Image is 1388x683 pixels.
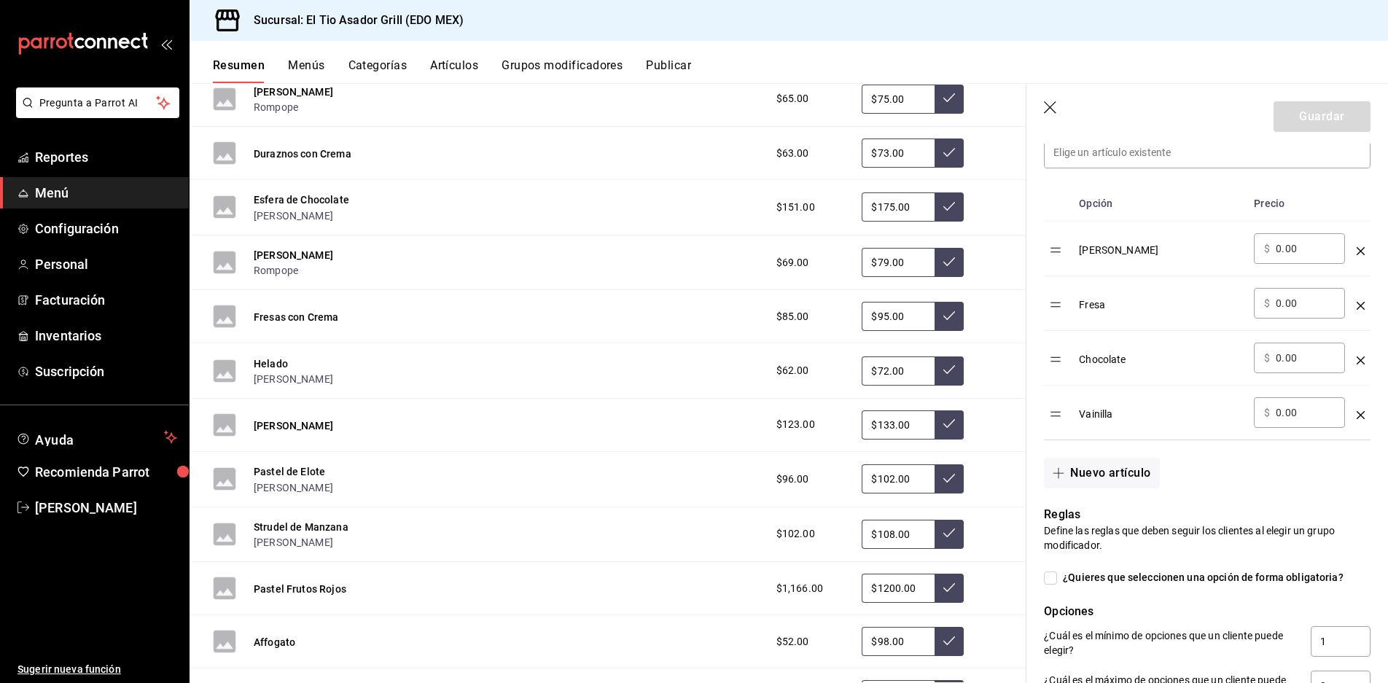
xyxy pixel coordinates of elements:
button: [PERSON_NAME] [254,208,333,223]
button: [PERSON_NAME] [254,418,333,433]
input: Elige un artículo existente [1045,137,1370,168]
button: Menús [288,58,324,83]
span: $1,166.00 [776,581,823,596]
span: Menú [35,183,177,203]
span: $ [1264,353,1270,363]
button: [PERSON_NAME] [254,480,333,495]
span: $ [1264,407,1270,418]
button: Pregunta a Parrot AI [16,87,179,118]
button: Artículos [430,58,478,83]
input: Sin ajuste [862,192,935,222]
table: optionsTable [1044,186,1371,440]
span: Personal [35,254,177,274]
span: $ [1264,243,1270,254]
span: Suscripción [35,362,177,381]
span: Reportes [35,147,177,167]
input: Sin ajuste [862,464,935,493]
div: navigation tabs [213,58,1388,83]
span: $102.00 [776,526,815,542]
div: Fresa [1079,288,1242,312]
input: Sin ajuste [862,85,935,114]
input: Sin ajuste [862,356,935,386]
span: ¿Quieres que seleccionen una opción de forma obligatoria? [1057,570,1344,585]
span: $65.00 [776,91,809,106]
button: Pastel Frutos Rojos [254,582,346,596]
div: [PERSON_NAME] [1079,233,1242,257]
span: $52.00 [776,634,809,649]
button: open_drawer_menu [160,38,172,50]
span: $ [1264,298,1270,308]
button: [PERSON_NAME] [254,372,333,386]
button: [PERSON_NAME] [254,85,333,99]
span: $69.00 [776,255,809,270]
span: Sugerir nueva función [17,662,177,677]
p: Define las reglas que deben seguir los clientes al elegir un grupo modificador. [1044,523,1371,553]
button: Helado [254,356,288,371]
button: Esfera de Chocolate [254,192,349,207]
div: Vainilla [1079,397,1242,421]
span: Pregunta a Parrot AI [39,95,157,111]
button: Resumen [213,58,265,83]
span: [PERSON_NAME] [35,498,177,518]
button: Nuevo artículo [1044,458,1159,488]
span: $96.00 [776,472,809,487]
input: Sin ajuste [862,302,935,331]
button: Grupos modificadores [502,58,623,83]
button: [PERSON_NAME] [254,248,333,262]
span: $85.00 [776,309,809,324]
span: $123.00 [776,417,815,432]
input: Sin ajuste [862,520,935,549]
span: $63.00 [776,146,809,161]
h3: Sucursal: El Tio Asador Grill (EDO MEX) [242,12,464,29]
button: [PERSON_NAME] [254,535,333,550]
button: Duraznos con Crema [254,147,351,161]
span: Recomienda Parrot [35,462,177,482]
a: Pregunta a Parrot AI [10,106,179,121]
p: Reglas [1044,506,1371,523]
button: Rompope [254,100,298,114]
button: Strudel de Manzana [254,520,348,534]
span: Facturación [35,290,177,310]
span: Configuración [35,219,177,238]
div: Chocolate [1079,343,1242,367]
span: $62.00 [776,363,809,378]
span: Ayuda [35,429,158,446]
button: Pastel de Elote [254,464,325,479]
button: Affogato [254,635,295,649]
input: Sin ajuste [862,138,935,168]
button: Categorías [348,58,408,83]
th: Precio [1248,186,1351,222]
p: ¿Cuál es el mínimo de opciones que un cliente puede elegir? [1044,628,1299,657]
input: Sin ajuste [862,627,935,656]
th: Opción [1073,186,1248,222]
button: Rompope [254,263,298,278]
input: Sin ajuste [862,248,935,277]
button: Publicar [646,58,691,83]
input: Sin ajuste [862,410,935,440]
input: Sin ajuste [862,574,935,603]
span: $151.00 [776,200,815,215]
span: Inventarios [35,326,177,346]
p: Opciones [1044,603,1371,620]
button: Fresas con Crema [254,310,338,324]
